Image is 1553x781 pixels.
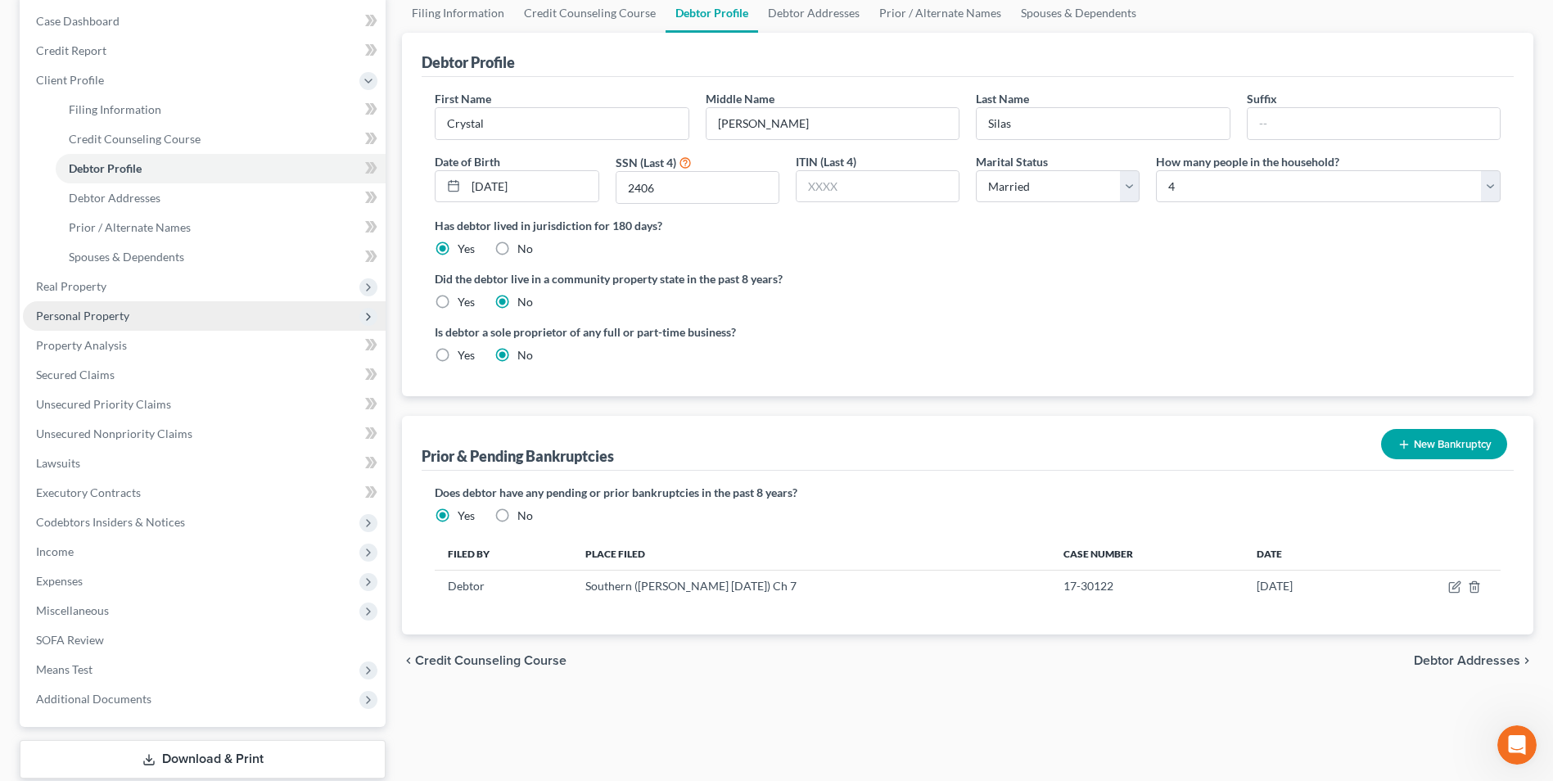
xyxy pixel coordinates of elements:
span: Filing Information [69,102,161,116]
a: Prior / Alternate Names [56,213,386,242]
input: -- [977,108,1229,139]
label: Marital Status [976,153,1048,170]
span: Credit Report [36,43,106,57]
div: Prior & Pending Bankruptcies [422,446,614,466]
label: SSN (Last 4) [616,154,676,171]
span: Property Analysis [36,338,127,352]
i: chevron_left [402,654,415,667]
span: Personal Property [36,309,129,323]
span: 😞 [109,492,133,525]
label: Suffix [1247,90,1277,107]
label: Yes [458,508,475,524]
label: Is debtor a sole proprietor of any full or part-time business? [435,323,959,341]
td: [DATE] [1244,571,1369,602]
label: Has debtor lived in jurisdiction for 180 days? [435,217,1501,234]
span: Miscellaneous [36,603,109,617]
span: Codebtors Insiders & Notices [36,515,185,529]
span: Additional Documents [36,692,151,706]
span: disappointed reaction [100,492,142,525]
label: Yes [458,347,475,363]
input: M.I [707,108,959,139]
a: Unsecured Nonpriority Claims [23,419,386,449]
input: -- [1248,108,1500,139]
div: Did this answer your question? [20,476,308,494]
span: 😐 [151,492,175,525]
label: First Name [435,90,491,107]
span: Lawsuits [36,456,80,470]
span: Unsecured Nonpriority Claims [36,427,192,440]
span: Unsecured Priority Claims [36,397,171,411]
input: XXXX [797,171,959,202]
span: Prior / Alternate Names [69,220,191,234]
label: No [517,508,533,524]
span: Debtor Profile [69,161,142,175]
a: Property Analysis [23,331,386,360]
a: Debtor Profile [56,154,386,183]
a: Executory Contracts [23,478,386,508]
label: No [517,241,533,257]
input: MM/DD/YYYY [466,171,598,202]
span: Client Profile [36,73,104,87]
th: Date [1244,537,1369,570]
a: Debtor Addresses [56,183,386,213]
span: Expenses [36,574,83,588]
iframe: Intercom live chat [1497,725,1537,765]
label: Yes [458,294,475,310]
th: Filed By [435,537,571,570]
label: No [517,294,533,310]
td: 17-30122 [1050,571,1244,602]
a: Credit Report [23,36,386,65]
input: XXXX [616,172,779,203]
span: Case Dashboard [36,14,120,28]
a: Credit Counseling Course [56,124,386,154]
span: Secured Claims [36,368,115,381]
a: Open in help center [98,545,229,558]
a: Secured Claims [23,360,386,390]
label: ITIN (Last 4) [796,153,856,170]
label: Did the debtor live in a community property state in the past 8 years? [435,270,1501,287]
button: New Bankruptcy [1381,429,1507,459]
div: Debtor Profile [422,52,515,72]
a: SOFA Review [23,625,386,655]
span: Means Test [36,662,93,676]
span: Real Property [36,279,106,293]
span: 😃 [194,492,218,525]
span: Debtor Addresses [1414,654,1520,667]
label: No [517,347,533,363]
label: Last Name [976,90,1029,107]
a: Lawsuits [23,449,386,478]
a: Unsecured Priority Claims [23,390,386,419]
label: Middle Name [706,90,774,107]
a: Filing Information [56,95,386,124]
span: SOFA Review [36,633,104,647]
a: Download & Print [20,740,386,779]
label: Date of Birth [435,153,500,170]
span: neutral face reaction [142,492,185,525]
label: Does debtor have any pending or prior bankruptcies in the past 8 years? [435,484,1501,501]
label: How many people in the household? [1156,153,1339,170]
button: chevron_left Credit Counseling Course [402,654,567,667]
span: Spouses & Dependents [69,250,184,264]
button: go back [11,7,42,38]
td: Debtor [435,571,571,602]
span: Income [36,544,74,558]
span: Credit Counseling Course [415,654,567,667]
label: Yes [458,241,475,257]
td: Southern ([PERSON_NAME] [DATE]) Ch 7 [572,571,1050,602]
span: Credit Counseling Course [69,132,201,146]
th: Place Filed [572,537,1050,570]
span: Debtor Addresses [69,191,160,205]
button: Debtor Addresses chevron_right [1414,654,1533,667]
a: Case Dashboard [23,7,386,36]
span: smiley reaction [185,492,228,525]
button: Expand window [286,7,317,38]
a: Spouses & Dependents [56,242,386,272]
th: Case Number [1050,537,1244,570]
input: -- [436,108,688,139]
i: chevron_right [1520,654,1533,667]
span: Executory Contracts [36,485,141,499]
